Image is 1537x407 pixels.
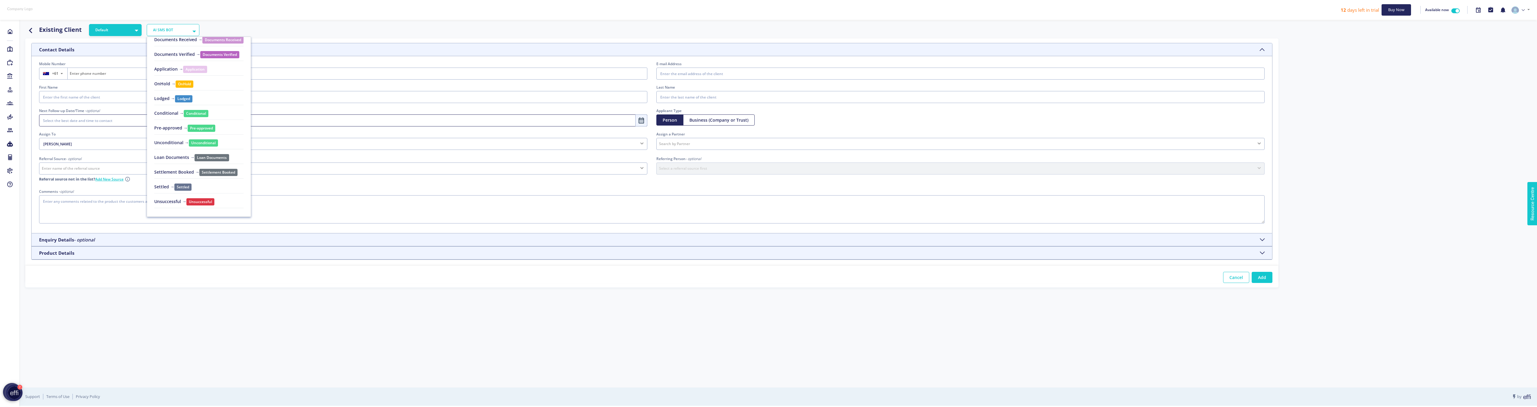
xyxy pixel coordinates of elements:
[95,176,124,182] a: Add New Source
[1341,7,1346,13] b: 12
[39,61,647,67] label: Mobile Number
[200,51,239,58] span: Documents Verified
[175,95,192,102] span: Lodged
[656,114,683,126] button: Person
[39,250,74,256] h5: Product Details
[25,394,40,399] a: Support
[154,125,244,135] a: Pre-approved →Pre-approved
[39,108,100,114] label: Next Follow-up Date/Time -
[76,394,100,399] a: Privacy Policy
[60,72,65,75] span: ▼
[188,125,215,132] span: Pre-approved
[184,110,208,117] span: Conditional
[1511,6,1519,14] img: svg+xml;base64,PHN2ZyB4bWxucz0iaHR0cDovL3d3dy53My5vcmcvMjAwMC9zdmciIHdpZHRoPSI4MS4zODIiIGhlaWdodD...
[39,47,74,52] h5: Contact Details
[154,110,244,120] a: Conditional →Conditional
[659,141,690,147] span: Search by Partner
[154,81,244,90] a: OnHold →OnHold
[89,24,142,36] button: Default
[1347,7,1379,13] span: days left in trial
[154,140,244,149] a: Unconditional →Unconditional
[68,68,647,79] input: Enter phone number
[52,71,58,76] span: +61
[74,237,95,243] i: - optional
[39,176,95,182] b: Referral source not in the list?
[154,37,244,46] a: Documents Received →Documents Received
[656,61,1265,67] label: E-mail Address
[656,68,1265,80] input: Enter the email address of the client
[656,108,1265,114] label: Applicant Type
[176,80,193,88] span: OnHold
[5,2,38,9] span: Resource Centre
[147,37,251,217] ul: AI SMS BOT
[125,176,130,183] i: Note: Use Referral Portal to add a complete referrer profile.
[656,131,1265,137] legend: Assign a Partner
[154,184,244,193] a: Settled →Settled
[86,108,100,113] i: optional
[186,198,214,205] span: Unsuccessful
[154,66,244,76] a: Application →Application
[46,394,69,399] a: Terms of Use
[154,51,244,61] a: Documents Verified →Documents Verified
[6,384,23,401] div: Open Checklist, remaining modules: 7
[202,36,244,44] span: Documents Received
[195,154,229,161] span: Loan Documents
[183,66,207,73] span: Application
[147,24,199,36] button: AI SMS BOT
[656,91,1265,103] input: Enter the last name of the client
[199,169,238,176] span: Settlement Booked
[39,131,647,137] legend: Assign To
[154,154,244,164] a: Loan Documents →Loan Documents
[39,189,74,194] label: Comments -
[5,5,35,13] img: company-logo-placeholder.1a1b062.png
[17,385,23,390] div: 7
[60,189,74,194] i: optional
[154,199,244,208] a: Unsuccessful →Unsuccessful
[6,384,23,401] button: launcher-image-alternative-text
[656,84,1265,90] label: Last Name
[1425,7,1449,12] span: Available now
[42,141,635,147] span: [PERSON_NAME]
[39,91,647,103] input: Enter the first name of the client
[39,84,647,90] label: First Name
[8,386,21,399] img: launcher-image-alternative-text
[686,156,701,161] i: - optional
[154,169,244,179] a: Settlement Booked →Settlement Booked
[1223,272,1249,283] button: Cancel
[1511,394,1531,400] span: by
[42,166,100,171] span: Enter name of the referral source
[39,114,647,126] input: Select the best date and time to contact
[189,139,218,147] span: Unconditional
[174,184,192,191] span: Settled
[1382,4,1411,16] button: Buy Now
[683,114,755,126] button: Business (Company or Trust)
[39,156,81,162] label: Referral Source
[39,237,95,242] h5: Enquiry Details
[39,25,82,34] h4: Existing Client
[154,96,244,105] a: Lodged →Lodged
[656,156,701,162] label: Referring Person
[1252,272,1272,283] button: Add
[66,156,81,161] i: - optional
